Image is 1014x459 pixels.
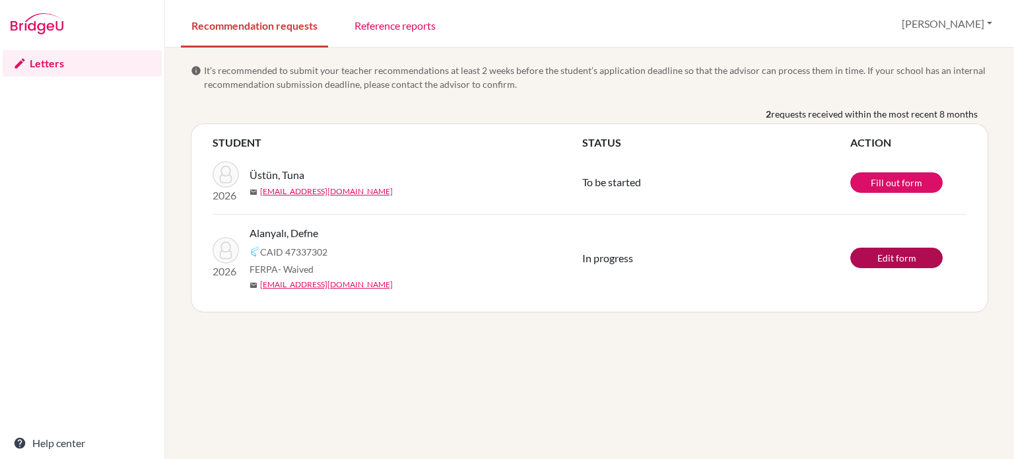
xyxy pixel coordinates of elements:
span: Üstün, Tuna [250,167,304,183]
img: Alanyalı, Defne [213,237,239,264]
span: To be started [582,176,641,188]
span: It’s recommended to submit your teacher recommendations at least 2 weeks before the student’s app... [204,63,988,91]
span: requests received within the most recent 8 months [771,107,978,121]
span: info [191,65,201,76]
b: 2 [766,107,771,121]
span: mail [250,188,257,196]
a: Help center [3,430,162,456]
img: Common App logo [250,246,260,257]
a: Edit form [850,248,943,268]
a: Fill out form [850,172,943,193]
button: [PERSON_NAME] [896,11,998,36]
span: mail [250,281,257,289]
span: CAID 47337302 [260,245,327,259]
img: Üstün, Tuna [213,161,239,188]
a: Letters [3,50,162,77]
p: 2026 [213,264,239,279]
img: Bridge-U [11,13,63,34]
span: FERPA [250,262,314,276]
span: In progress [582,252,633,264]
span: Alanyalı, Defne [250,225,318,241]
a: Reference reports [344,2,446,48]
th: STUDENT [213,135,582,151]
th: STATUS [582,135,850,151]
a: [EMAIL_ADDRESS][DOMAIN_NAME] [260,186,393,197]
span: - Waived [278,264,314,275]
th: ACTION [850,135,966,151]
p: 2026 [213,188,239,203]
a: Recommendation requests [181,2,328,48]
a: [EMAIL_ADDRESS][DOMAIN_NAME] [260,279,393,291]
